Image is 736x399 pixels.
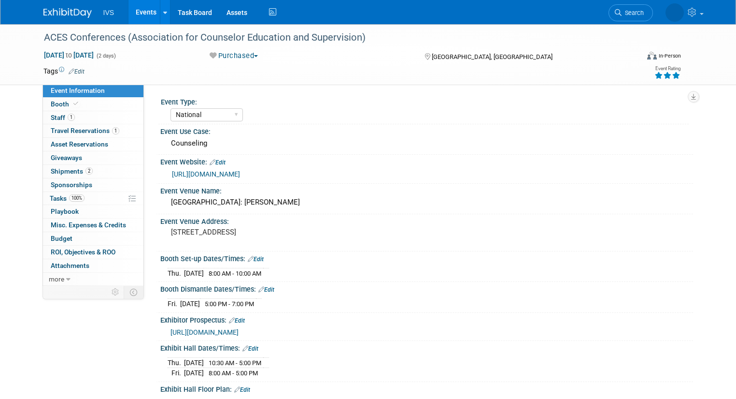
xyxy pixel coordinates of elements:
[210,159,226,166] a: Edit
[64,51,73,59] span: to
[168,195,686,210] div: [GEOGRAPHIC_DATA]: [PERSON_NAME]
[43,232,143,245] a: Budget
[51,221,126,229] span: Misc. Expenses & Credits
[69,68,85,75] a: Edit
[96,53,116,59] span: (2 days)
[160,155,693,167] div: Event Website:
[43,178,143,192] a: Sponsorships
[184,357,204,368] td: [DATE]
[43,66,85,76] td: Tags
[43,51,94,59] span: [DATE] [DATE]
[258,286,274,293] a: Edit
[168,368,184,378] td: Fri.
[51,87,105,94] span: Event Information
[168,268,184,278] td: Thu.
[43,259,143,272] a: Attachments
[609,4,653,21] a: Search
[172,170,240,178] a: [URL][DOMAIN_NAME]
[665,3,684,22] img: Justin Sherman
[168,357,184,368] td: Thu.
[43,205,143,218] a: Playbook
[49,275,64,283] span: more
[184,268,204,278] td: [DATE]
[51,262,89,269] span: Attachments
[234,386,250,393] a: Edit
[206,51,262,61] button: Purchased
[51,181,92,189] span: Sponsorships
[43,8,92,18] img: ExhibitDay
[51,114,75,121] span: Staff
[248,256,264,263] a: Edit
[184,368,204,378] td: [DATE]
[43,246,143,259] a: ROI, Objectives & ROO
[69,194,85,202] span: 100%
[43,111,143,124] a: Staff1
[209,369,258,377] span: 8:00 AM - 5:00 PM
[160,313,693,325] div: Exhibitor Prospectus:
[43,273,143,286] a: more
[43,165,143,178] a: Shipments2
[103,9,114,16] span: IVS
[68,114,75,121] span: 1
[43,138,143,151] a: Asset Reservations
[160,124,693,136] div: Event Use Case:
[51,140,108,148] span: Asset Reservations
[647,52,657,59] img: Format-Inperson.png
[432,53,552,60] span: [GEOGRAPHIC_DATA], [GEOGRAPHIC_DATA]
[209,270,261,277] span: 8:00 AM - 10:00 AM
[43,98,143,111] a: Booth
[124,286,143,298] td: Toggle Event Tabs
[160,184,693,196] div: Event Venue Name:
[160,382,693,395] div: Exhibit Hall Floor Plan:
[51,235,72,242] span: Budget
[168,136,686,151] div: Counseling
[73,101,78,106] i: Booth reservation complete
[43,84,143,97] a: Event Information
[170,328,239,336] a: [URL][DOMAIN_NAME]
[161,95,689,107] div: Event Type:
[654,66,680,71] div: Event Rating
[43,151,143,164] a: Giveaways
[180,298,200,309] td: [DATE]
[168,298,180,309] td: Fri.
[43,192,143,205] a: Tasks100%
[41,29,627,46] div: ACES Conferences (Association for Counselor Education and Supervision)
[658,52,681,59] div: In-Person
[622,9,644,16] span: Search
[107,286,124,298] td: Personalize Event Tab Strip
[112,127,119,134] span: 1
[43,124,143,137] a: Travel Reservations1
[209,359,261,367] span: 10:30 AM - 5:00 PM
[171,228,372,236] pre: [STREET_ADDRESS]
[229,317,245,324] a: Edit
[50,194,85,202] span: Tasks
[51,207,79,215] span: Playbook
[160,282,693,295] div: Booth Dismantle Dates/Times:
[160,251,693,264] div: Booth Set-up Dates/Times:
[242,345,258,352] a: Edit
[587,50,681,65] div: Event Format
[205,300,254,308] span: 5:00 PM - 7:00 PM
[51,154,82,162] span: Giveaways
[51,100,80,108] span: Booth
[160,341,693,354] div: Exhibit Hall Dates/Times:
[51,167,93,175] span: Shipments
[85,167,93,175] span: 2
[51,127,119,134] span: Travel Reservations
[43,219,143,232] a: Misc. Expenses & Credits
[160,214,693,226] div: Event Venue Address:
[51,248,115,256] span: ROI, Objectives & ROO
